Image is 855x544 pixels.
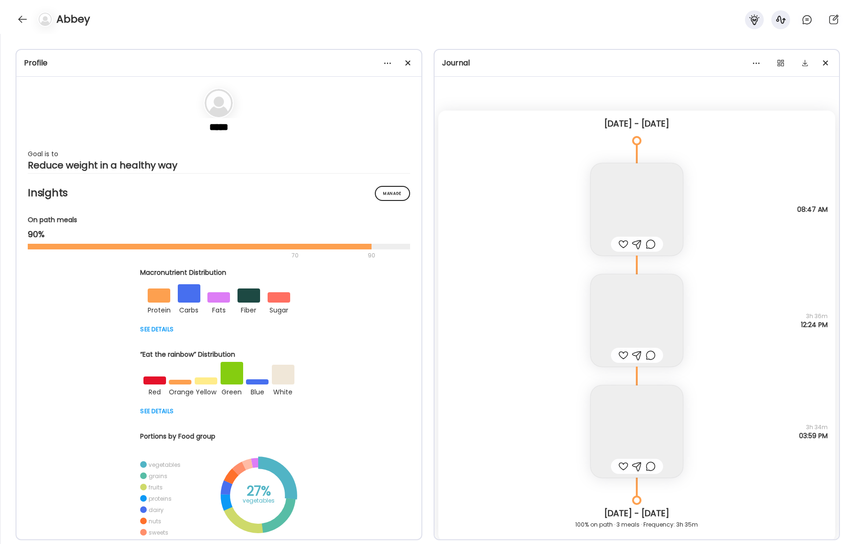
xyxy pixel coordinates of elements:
[143,384,166,398] div: red
[178,303,200,316] div: carbs
[246,384,269,398] div: blue
[28,186,410,200] h2: Insights
[205,89,233,117] img: bg-avatar-default.svg
[446,118,828,129] div: [DATE] - [DATE]
[149,495,172,503] div: proteins
[207,303,230,316] div: fats
[169,384,191,398] div: orange
[797,205,828,214] span: 08:47 AM
[149,461,181,469] div: vegetables
[801,312,828,320] span: 3h 36m
[39,13,52,26] img: bg-avatar-default.svg
[235,495,282,506] div: vegetables
[149,506,164,514] div: dairy
[801,320,828,329] span: 12:24 PM
[149,472,167,480] div: grains
[24,57,414,69] div: Profile
[799,432,828,440] span: 03:59 PM
[140,268,297,278] div: Macronutrient Distribution
[446,508,828,519] div: [DATE] - [DATE]
[268,303,290,316] div: sugar
[149,483,163,491] div: fruits
[442,57,832,69] div: Journal
[28,250,365,261] div: 70
[446,519,828,530] div: 100% on path · 3 meals · Frequency: 3h 35m
[149,517,161,525] div: nuts
[56,12,90,27] h4: Abbey
[221,384,243,398] div: green
[195,384,217,398] div: yellow
[140,432,297,441] div: Portions by Food group
[148,303,170,316] div: protein
[235,486,282,497] div: 27%
[799,423,828,432] span: 3h 34m
[237,303,260,316] div: fiber
[28,160,410,171] div: Reduce weight in a healthy way
[28,148,410,160] div: Goal is to
[375,186,410,201] div: Manage
[28,229,410,240] div: 90%
[149,528,168,536] div: sweets
[272,384,294,398] div: white
[140,350,297,360] div: “Eat the rainbow” Distribution
[28,215,410,225] div: On path meals
[367,250,376,261] div: 90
